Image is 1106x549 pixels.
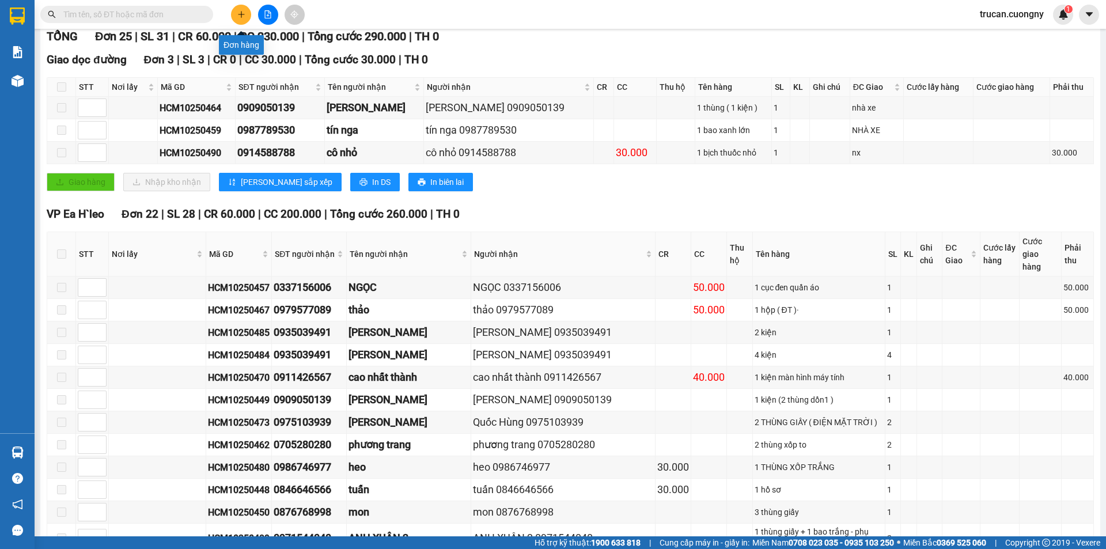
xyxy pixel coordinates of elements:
div: HCM10250462 [208,438,270,452]
button: plus [231,5,251,25]
span: VP Ea H`leo [47,207,104,221]
div: 2 THÙNG GIẤY ( ĐIỆN MẶT TRỜI ) [755,416,884,429]
span: Mã GD [161,81,224,93]
th: Thu hộ [657,78,695,97]
div: thảo 0979577089 [473,302,653,318]
td: 0935039491 [272,321,347,344]
span: | [239,53,242,66]
span: copyright [1042,539,1050,547]
span: ⚪️ [897,540,900,545]
div: 1 [887,326,899,339]
span: CR 0 [213,53,236,66]
span: In biên lai [430,176,464,188]
span: Tổng cước 30.000 [305,53,396,66]
td: thảo [347,299,471,321]
img: warehouse-icon [12,446,24,459]
div: ANH XUÂN 2 [349,530,469,546]
th: CR [594,78,614,97]
th: Cước giao hàng [974,78,1050,97]
span: Mã GD [209,248,260,260]
div: 1 [887,461,899,474]
td: HCM10250448 [206,479,272,501]
td: mon [347,501,471,524]
td: HCM10250450 [206,501,272,524]
div: 30.000 [657,482,689,498]
div: 1 kiện (2 thùng dồn1 ) [755,393,884,406]
td: cô nhỏ [325,142,424,164]
div: HCM10250448 [208,483,270,497]
div: 3 thùng giấy [755,506,884,518]
span: Hỗ trợ kỹ thuật: [535,536,641,549]
td: VƯƠNG THU [347,344,471,366]
td: HCM10250459 [158,119,236,142]
span: | [409,29,412,43]
th: KL [901,232,917,277]
span: TỔNG [47,29,78,43]
td: tuấn [347,479,471,501]
div: 30.000 [616,145,654,161]
th: Cước giao hàng [1020,232,1061,277]
td: Quốc Hùng [347,411,471,434]
div: cao nhất thành 0911426567 [473,369,653,385]
button: sort-ascending[PERSON_NAME] sắp xếp [219,173,342,191]
div: 1 [887,393,899,406]
span: | [198,207,201,221]
div: tín nga [327,122,422,138]
div: 30.000 [1052,146,1092,159]
div: 2 [887,416,899,429]
span: In DS [372,176,391,188]
div: HCM10250473 [208,415,270,430]
img: solution-icon [12,46,24,58]
div: [PERSON_NAME] 0909050139 [426,100,592,116]
div: 0987789530 [237,122,323,138]
th: STT [76,78,109,97]
div: phương trang 0705280280 [473,437,653,453]
img: warehouse-icon [12,75,24,87]
td: 0911426567 [272,366,347,389]
span: Nơi lấy [112,81,146,93]
span: | [430,207,433,221]
div: 1 kiện màn hình máy tính [755,371,884,384]
td: 0337156006 [272,277,347,299]
div: 1 THÙNG XỐP TRẮNG [755,461,884,474]
th: SL [885,232,901,277]
span: aim [290,10,298,18]
span: CR 60.000 [204,207,255,221]
div: 0914588788 [237,145,323,161]
span: trucan.cuongny [971,7,1053,21]
span: CC 200.000 [264,207,321,221]
button: aim [285,5,305,25]
div: [PERSON_NAME] 0909050139 [473,392,653,408]
td: cao nhất thành [347,366,471,389]
div: 0337156006 [274,279,344,296]
div: 1 hồ sơ [755,483,884,496]
div: 4 [887,349,899,361]
button: file-add [258,5,278,25]
div: 1 [774,124,788,137]
div: HCM10250459 [160,123,234,138]
div: 2 thùng xốp to [755,438,884,451]
img: icon-new-feature [1058,9,1069,20]
div: mon [349,504,469,520]
th: Ghi chú [917,232,942,277]
div: HCM10250485 [208,325,270,340]
div: HCM10250470 [208,370,270,385]
span: | [258,207,261,221]
div: heo 0986746977 [473,459,653,475]
div: tuấn 0846646566 [473,482,653,498]
div: [PERSON_NAME] [349,324,469,340]
div: 1 thùng ( 1 kiện ) [697,101,770,114]
span: Người nhận [427,81,582,93]
div: ANH XUÂN 2 0971544040 [473,530,653,546]
div: 1 [887,281,899,294]
span: CC 30.000 [245,53,296,66]
span: Miền Bắc [903,536,986,549]
div: 30.000 [657,459,689,475]
div: 1 bịch thuốc nhỏ [697,146,770,159]
span: SĐT người nhận [275,248,335,260]
div: NHÀ XE [852,124,902,137]
sup: 1 [1065,5,1073,13]
span: CR 60.000 [178,29,231,43]
div: 2 [887,532,899,544]
span: | [649,536,651,549]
